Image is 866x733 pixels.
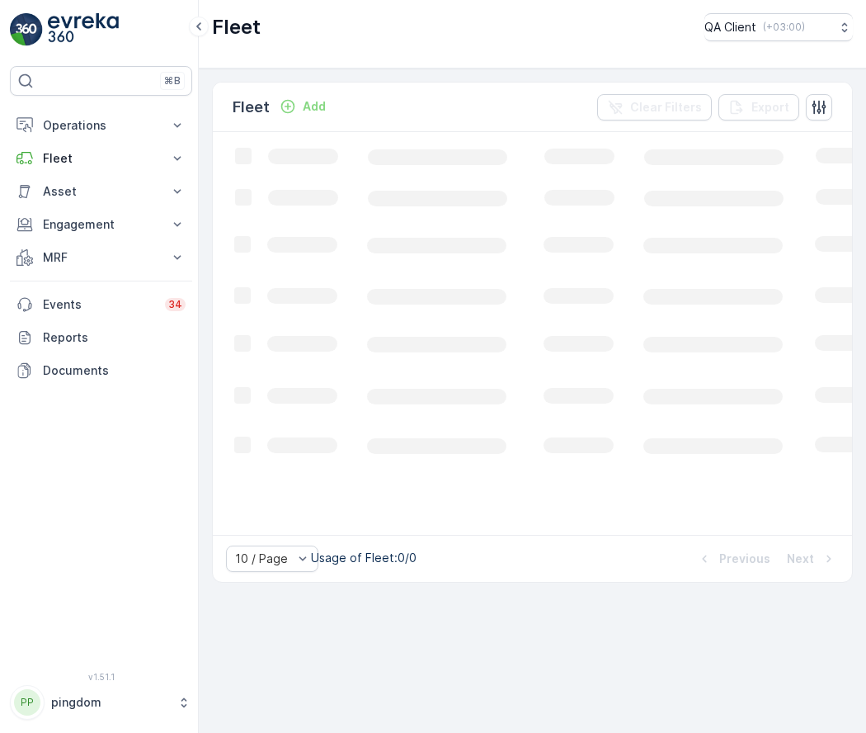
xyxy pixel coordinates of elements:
[718,94,799,121] button: Export
[43,249,159,266] p: MRF
[10,288,192,321] a: Events34
[43,117,159,134] p: Operations
[43,183,159,200] p: Asset
[43,216,159,233] p: Engagement
[273,97,332,116] button: Add
[43,150,159,167] p: Fleet
[694,549,772,569] button: Previous
[43,329,186,346] p: Reports
[10,13,43,46] img: logo
[10,321,192,354] a: Reports
[763,21,805,34] p: ( +03:00 )
[704,13,853,41] button: QA Client(+03:00)
[233,96,270,119] p: Fleet
[14,689,40,716] div: PP
[10,241,192,274] button: MRF
[10,672,192,682] span: v 1.51.1
[10,109,192,142] button: Operations
[51,694,169,711] p: pingdom
[10,208,192,241] button: Engagement
[10,175,192,208] button: Asset
[311,550,417,566] p: Usage of Fleet : 0/0
[597,94,712,121] button: Clear Filters
[704,19,756,35] p: QA Client
[164,74,181,87] p: ⌘B
[10,354,192,387] a: Documents
[168,298,182,311] p: 34
[751,99,789,116] p: Export
[10,142,192,175] button: Fleet
[43,296,155,313] p: Events
[787,551,814,567] p: Next
[48,13,119,46] img: logo_light-DOdMpM7g.png
[630,99,702,116] p: Clear Filters
[719,551,770,567] p: Previous
[212,14,261,40] p: Fleet
[43,362,186,379] p: Documents
[303,98,326,115] p: Add
[10,685,192,720] button: PPpingdom
[785,549,839,569] button: Next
